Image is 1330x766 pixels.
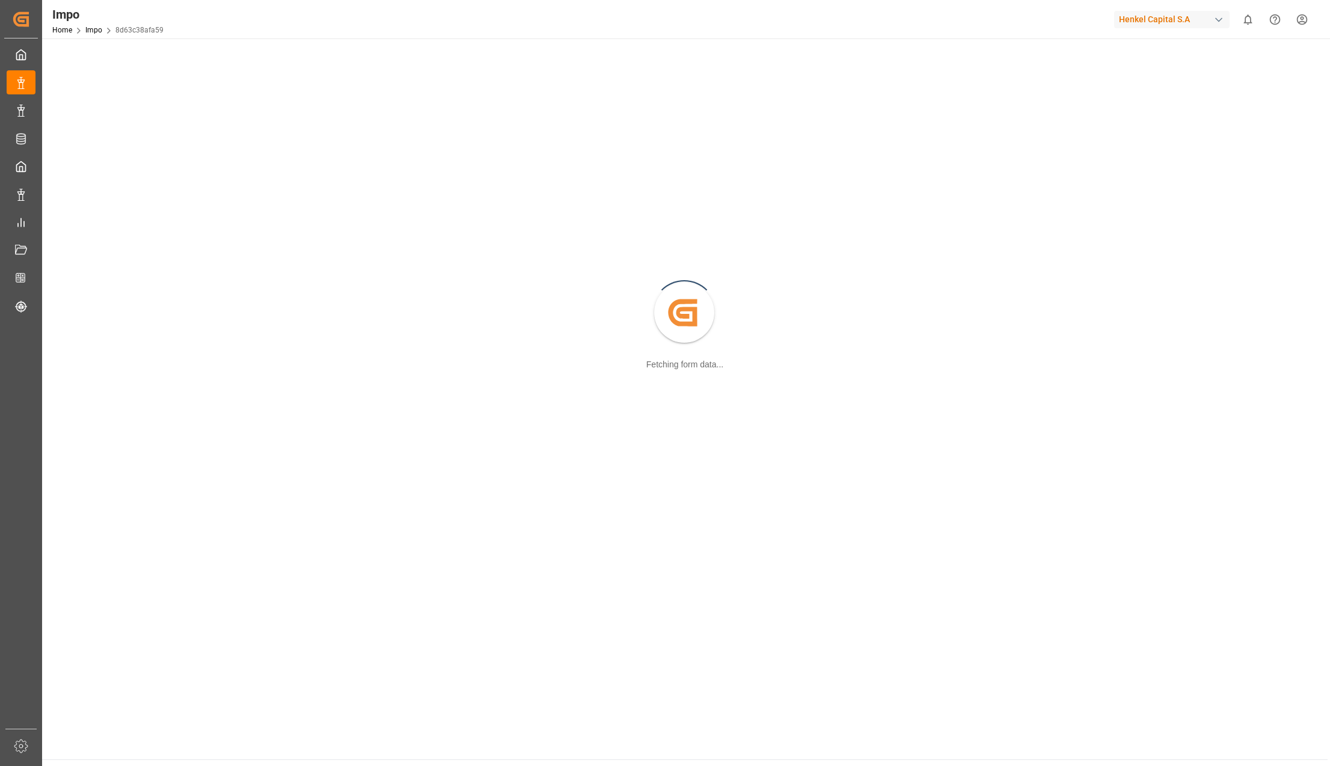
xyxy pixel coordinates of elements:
[1114,8,1234,31] button: Henkel Capital S.A
[646,358,723,371] div: Fetching form data...
[1114,11,1230,28] div: Henkel Capital S.A
[85,26,102,34] a: Impo
[52,26,72,34] a: Home
[1234,6,1261,33] button: show 0 new notifications
[1261,6,1289,33] button: Help Center
[52,5,164,23] div: Impo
